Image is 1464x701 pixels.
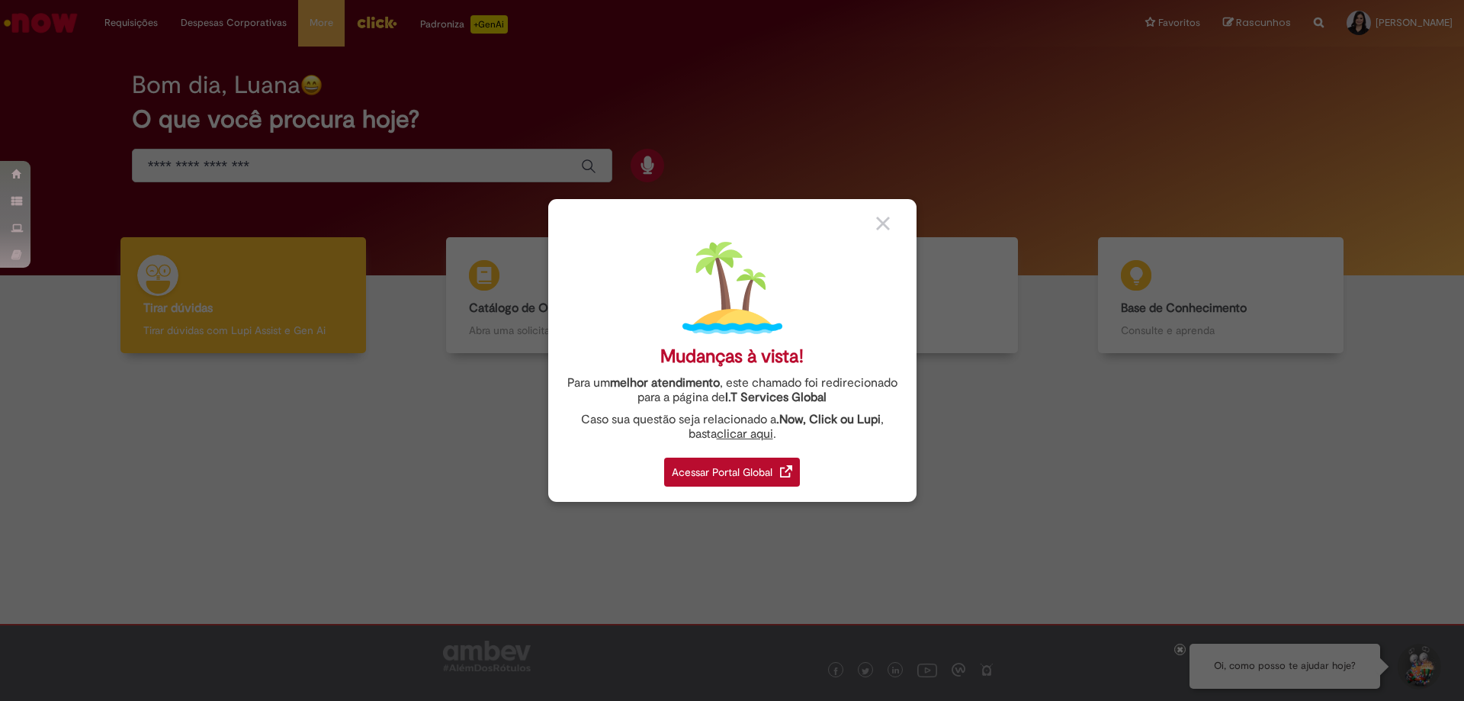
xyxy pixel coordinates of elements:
a: clicar aqui [717,418,773,442]
div: Acessar Portal Global [664,458,800,487]
div: Mudanças à vista! [660,346,804,368]
img: island.png [682,238,782,338]
strong: melhor atendimento [610,375,720,391]
div: Para um , este chamado foi redirecionado para a página de [560,376,905,405]
div: Caso sua questão seja relacionado a , basta . [560,413,905,442]
img: close_button_grey.png [876,217,890,230]
a: Acessar Portal Global [664,449,800,487]
strong: .Now, Click ou Lupi [776,412,881,427]
a: I.T Services Global [725,381,827,405]
img: redirect_link.png [780,465,792,478]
